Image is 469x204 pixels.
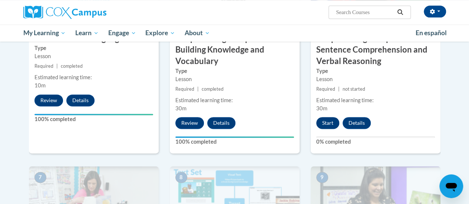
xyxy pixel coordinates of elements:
button: Account Settings [424,6,446,17]
div: Your progress [175,136,294,138]
a: En español [411,25,452,41]
span: 30m [316,105,327,111]
span: En español [416,29,447,37]
span: | [197,86,199,92]
img: Cox Campus [23,6,106,19]
span: About [185,29,210,37]
button: Details [66,94,95,106]
a: Engage [103,24,141,41]
span: | [338,86,340,92]
span: Engage [108,29,136,37]
label: Type [175,67,294,75]
span: | [56,63,58,69]
div: Main menu [18,24,452,41]
button: Review [34,94,63,106]
label: Type [34,44,153,52]
label: 0% completed [316,138,435,146]
span: completed [61,63,83,69]
span: 8 [175,172,187,183]
div: Estimated learning time: [34,73,153,81]
div: Estimated learning time: [175,96,294,104]
input: Search Courses [335,8,394,17]
label: Type [316,67,435,75]
span: 9 [316,172,328,183]
div: Lesson [316,75,435,83]
h3: Deep Reading Comprehension: Building Knowledge and Vocabulary [170,33,300,67]
button: Details [207,117,235,129]
a: Explore [141,24,180,41]
button: Start [316,117,339,129]
a: My Learning [19,24,71,41]
span: Required [34,63,53,69]
span: Learn [75,29,99,37]
h3: Deep Reading Comprehension: Sentence Comprehension and Verbal Reasoning [311,33,440,67]
iframe: Button to launch messaging window [439,174,463,198]
span: 7 [34,172,46,183]
span: Explore [145,29,175,37]
span: Required [175,86,194,92]
a: About [180,24,215,41]
div: Lesson [34,52,153,60]
span: 30m [175,105,186,111]
a: Cox Campus [23,6,157,19]
div: Lesson [175,75,294,83]
a: Learn [70,24,103,41]
span: My Learning [23,29,66,37]
div: Estimated learning time: [316,96,435,104]
label: 100% completed [175,138,294,146]
span: Required [316,86,335,92]
span: completed [202,86,224,92]
div: Your progress [34,114,153,115]
span: not started [343,86,365,92]
button: Review [175,117,204,129]
span: 10m [34,82,46,88]
button: Search [394,8,406,17]
label: 100% completed [34,115,153,123]
button: Details [343,117,371,129]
